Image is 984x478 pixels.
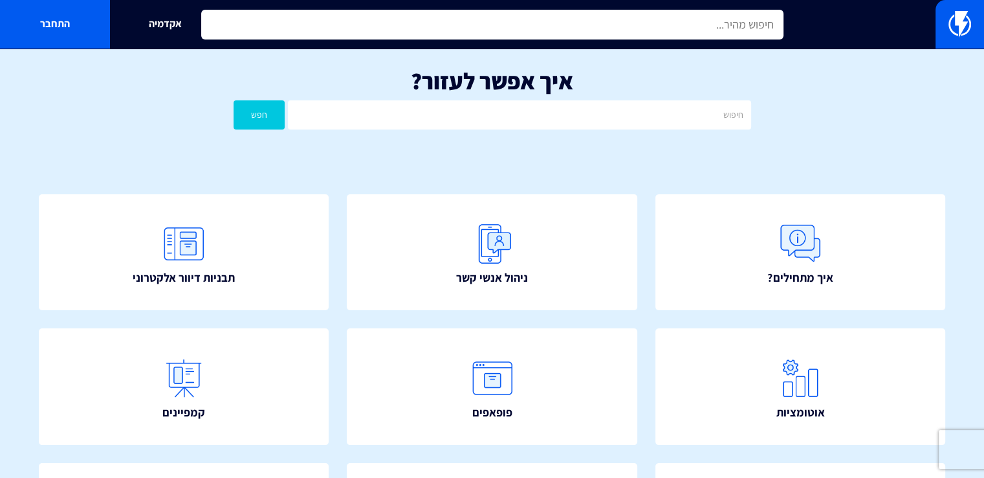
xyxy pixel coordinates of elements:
[39,194,329,310] a: תבניות דיוור אלקטרוני
[655,194,945,310] a: איך מתחילים?
[767,269,833,286] span: איך מתחילים?
[776,404,824,421] span: אוטומציות
[162,404,205,421] span: קמפיינים
[288,100,750,130] input: חיפוש
[347,328,637,444] a: פופאפים
[19,68,965,94] h1: איך אפשר לעזור?
[39,328,329,444] a: קמפיינים
[133,269,235,286] span: תבניות דיוור אלקטרוני
[201,10,783,40] input: חיפוש מהיר...
[347,194,637,310] a: ניהול אנשי קשר
[655,328,945,444] a: אוטומציות
[456,269,528,286] span: ניהול אנשי קשר
[234,100,285,130] button: חפש
[472,404,512,421] span: פופאפים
